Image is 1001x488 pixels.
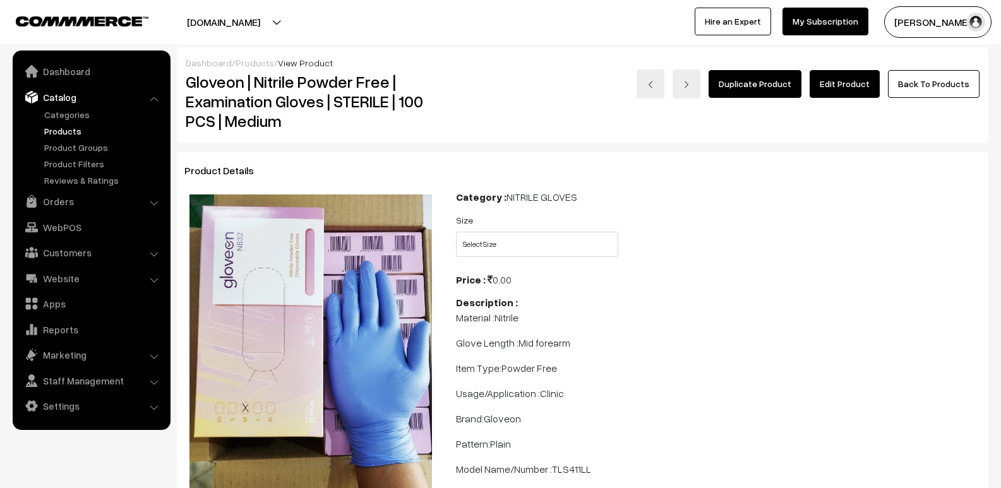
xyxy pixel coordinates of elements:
button: [PERSON_NAME]… [884,6,992,38]
span: Plain [490,437,511,450]
span: View Product [278,57,333,68]
a: Orders [16,190,166,213]
span: TLS411LL [552,463,591,475]
a: Products [41,124,166,138]
span: Clinic [540,387,564,400]
p: Pattern: [456,436,981,451]
a: COMMMERCE [16,13,126,28]
a: Customers [16,241,166,264]
div: NITRILE GLOVES [456,189,981,205]
div: / / [186,56,980,69]
b: Description : [456,296,518,309]
span: Item Type: [456,362,501,374]
span: Gloveon [484,412,521,425]
a: Settings [16,395,166,417]
span: Mid forearm [518,336,570,349]
a: Staff Management [16,369,166,392]
label: Size [456,213,473,227]
a: Website [16,267,166,290]
a: WebPOS [16,216,166,239]
button: [DOMAIN_NAME] [143,6,304,38]
span: Product Details [184,164,269,177]
h2: Gloveon | Nitrile Powder Free | Examination Gloves | STERILE | 100 PCS | Medium [186,72,438,131]
a: Categories [41,108,166,121]
a: Dashboard [16,60,166,83]
img: 17438480185347glove-on-3-M.png [432,194,674,431]
a: Product Groups [41,141,166,154]
span: Powder Free [501,362,557,374]
a: Duplicate Product [709,70,801,98]
a: Dashboard [186,57,232,68]
b: Price : [456,273,486,286]
div: 0.00 [456,272,981,287]
p: Brand: [456,411,981,426]
a: Catalog [16,86,166,109]
span: Nitrile [495,311,518,324]
img: COMMMERCE [16,16,148,26]
img: left-arrow.png [647,81,654,88]
p: Usage/Application : [456,386,981,401]
p: Material : [456,310,981,325]
a: My Subscription [782,8,868,35]
img: user [966,13,985,32]
a: Marketing [16,343,166,366]
a: Reviews & Ratings [41,174,166,187]
a: Reports [16,318,166,341]
a: Hire an Expert [695,8,771,35]
a: Product Filters [41,157,166,170]
p: Model Name/Number : [456,461,981,477]
img: right-arrow.png [683,81,690,88]
a: Products [236,57,274,68]
a: Back To Products [888,70,980,98]
p: Glove Length : [456,335,981,350]
a: Apps [16,292,166,315]
a: Edit Product [810,70,880,98]
b: Category : [456,191,506,203]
